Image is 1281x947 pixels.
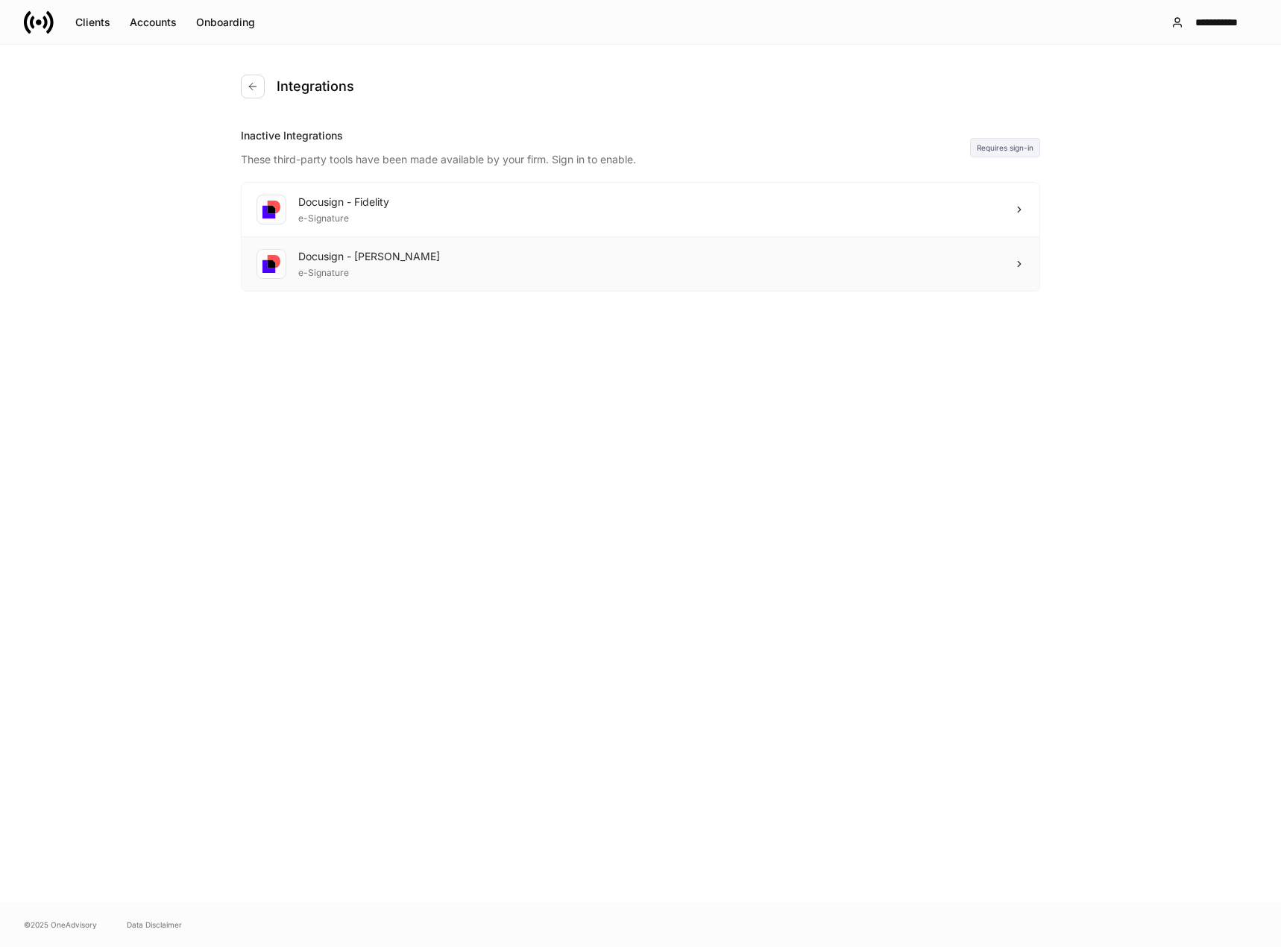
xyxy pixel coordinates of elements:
a: Data Disclaimer [127,919,182,931]
h4: Integrations [277,78,354,95]
div: Clients [75,15,110,30]
div: e-Signature [298,210,389,224]
div: Docusign - Fidelity [298,195,389,210]
div: Accounts [130,15,177,30]
div: Inactive Integrations [241,128,970,143]
button: Accounts [120,10,186,34]
button: Clients [66,10,120,34]
div: Docusign - [PERSON_NAME] [298,249,440,264]
div: These third-party tools have been made available by your firm. Sign in to enable. [241,143,970,167]
span: © 2025 OneAdvisory [24,919,97,931]
div: e-Signature [298,264,440,279]
button: Onboarding [186,10,265,34]
div: Requires sign-in [970,138,1040,157]
div: Onboarding [196,15,255,30]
